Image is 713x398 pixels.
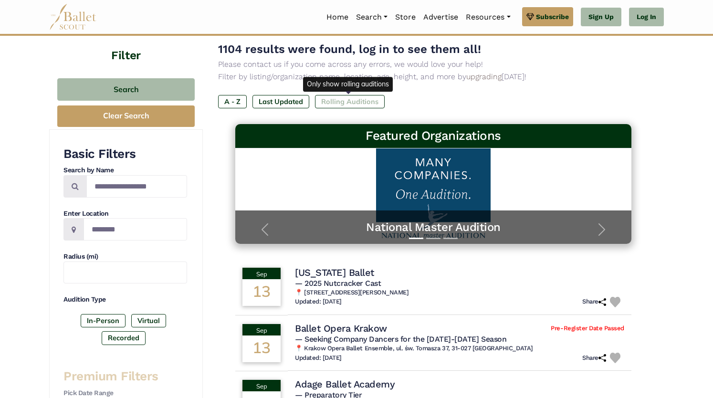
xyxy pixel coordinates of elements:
[63,166,187,175] h4: Search by Name
[63,388,187,398] h4: Pick Date Range
[526,11,534,22] img: gem.svg
[218,71,649,83] p: Filter by listing/organization name, location, age, height, and more by [DATE]!
[63,368,187,385] h3: Premium Filters
[81,314,126,327] label: In-Person
[218,58,649,71] p: Please contact us if you come across any errors, we would love your help!
[522,7,573,26] a: Subscribe
[63,209,187,219] h4: Enter Location
[629,8,664,27] a: Log In
[295,289,624,297] h6: 📍 [STREET_ADDRESS][PERSON_NAME]
[582,298,606,306] h6: Share
[581,8,621,27] a: Sign Up
[315,95,385,108] label: Rolling Auditions
[63,295,187,304] h4: Audition Type
[218,42,481,56] span: 1104 results were found, log in to see them all!
[443,233,458,244] button: Slide 3
[131,314,166,327] label: Virtual
[242,324,281,335] div: Sep
[419,7,462,27] a: Advertise
[295,335,506,344] span: — Seeking Company Dancers for the [DATE]-[DATE] Season
[462,7,514,27] a: Resources
[295,378,395,390] h4: Adage Ballet Academy
[295,354,342,362] h6: Updated: [DATE]
[295,322,387,335] h4: Ballet Opera Krakow
[295,279,381,288] span: — 2025 Nutcracker Cast
[242,335,281,362] div: 13
[49,25,203,64] h4: Filter
[102,331,146,345] label: Recorded
[295,298,342,306] h6: Updated: [DATE]
[243,128,624,144] h3: Featured Organizations
[295,345,624,353] h6: 📍 Krakow Opera Ballet Ensemble, ul. św. Tomasza 37, 31-027 [GEOGRAPHIC_DATA]
[303,77,393,91] div: Only show rolling auditions
[57,105,195,127] button: Clear Search
[536,11,569,22] span: Subscribe
[218,95,247,108] label: A - Z
[323,7,352,27] a: Home
[242,380,281,391] div: Sep
[252,95,309,108] label: Last Updated
[466,72,502,81] a: upgrading
[57,78,195,101] button: Search
[242,268,281,279] div: Sep
[245,220,622,235] a: National Master Audition
[63,146,187,162] h3: Basic Filters
[426,233,440,244] button: Slide 2
[63,252,187,262] h4: Radius (mi)
[582,354,606,362] h6: Share
[352,7,391,27] a: Search
[409,233,423,244] button: Slide 1
[84,218,187,241] input: Location
[391,7,419,27] a: Store
[242,279,281,306] div: 13
[86,175,187,198] input: Search by names...
[295,266,374,279] h4: [US_STATE] Ballet
[551,325,624,333] span: Pre-Register Date Passed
